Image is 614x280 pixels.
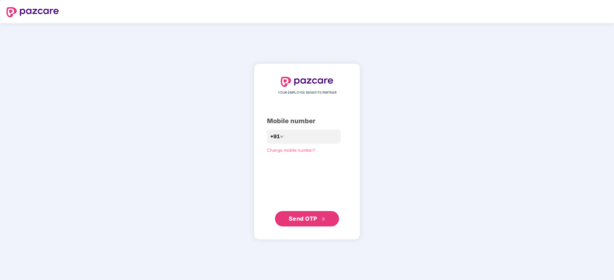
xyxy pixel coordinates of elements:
button: Send OTPdouble-right [275,211,339,226]
span: YOUR EMPLOYEE BENEFITS PARTNER [278,90,336,95]
div: Mobile number [267,116,347,126]
span: down [280,135,284,139]
span: +91 [270,132,280,140]
img: logo [281,77,333,87]
a: Change mobile number? [267,148,315,153]
img: logo [6,7,59,17]
span: Send OTP [289,215,317,222]
span: double-right [321,217,326,221]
